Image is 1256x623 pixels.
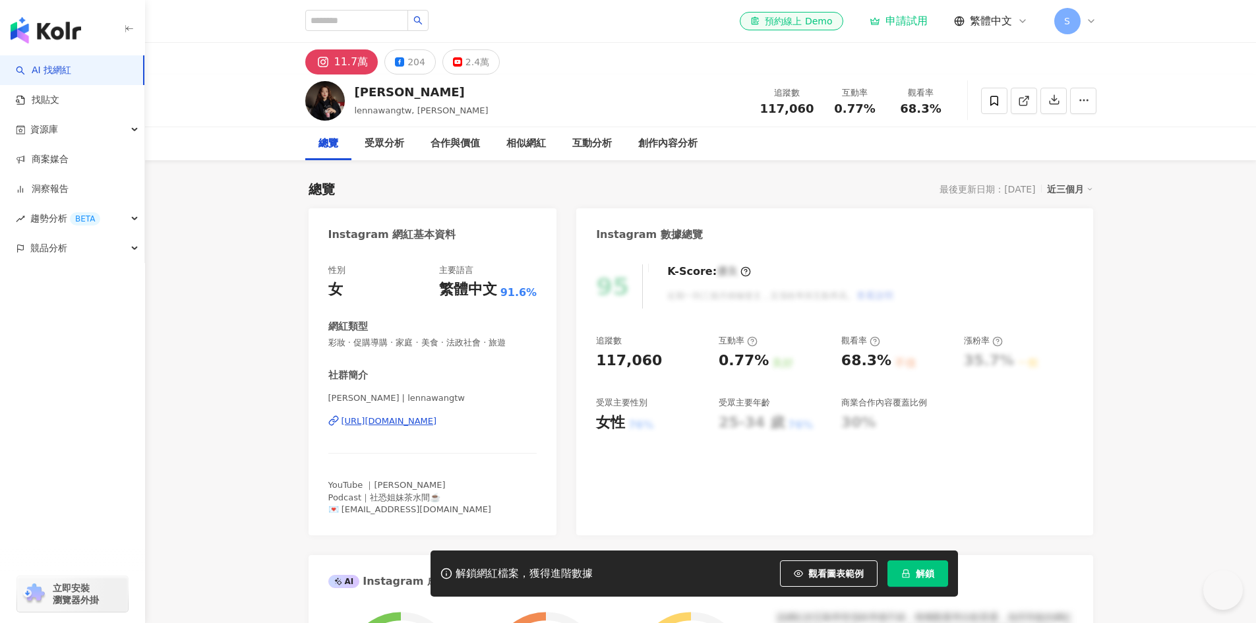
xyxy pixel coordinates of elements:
[16,153,69,166] a: 商案媒合
[328,227,456,242] div: Instagram 網紅基本資料
[596,335,622,347] div: 追蹤數
[964,335,1003,347] div: 漲粉率
[342,415,437,427] div: [URL][DOMAIN_NAME]
[53,582,99,606] span: 立即安裝 瀏覽器外掛
[667,264,751,279] div: K-Score :
[305,49,378,74] button: 11.7萬
[431,136,480,152] div: 合作與價值
[830,86,880,100] div: 互動率
[439,280,497,300] div: 繁體中文
[309,180,335,198] div: 總覽
[70,212,100,225] div: BETA
[887,560,948,587] button: 解鎖
[355,84,489,100] div: [PERSON_NAME]
[572,136,612,152] div: 互動分析
[940,184,1035,194] div: 最後更新日期：[DATE]
[780,560,878,587] button: 觀看圖表範例
[16,64,71,77] a: searchAI 找網紅
[30,233,67,263] span: 競品分析
[328,264,345,276] div: 性別
[355,105,489,115] span: lennawangtw, [PERSON_NAME]
[384,49,436,74] button: 204
[16,183,69,196] a: 洞察報告
[16,214,25,223] span: rise
[1064,14,1070,28] span: S
[328,392,537,404] span: [PERSON_NAME] | lennawangtw
[328,415,537,427] a: [URL][DOMAIN_NAME]
[760,86,814,100] div: 追蹤數
[328,337,537,349] span: 彩妝 · 促購導購 · 家庭 · 美食 · 法政社會 · 旅遊
[305,81,345,121] img: KOL Avatar
[328,480,491,514] span: YouTube ｜[PERSON_NAME] Podcast｜社恐姐妹茶水間☕️ 💌 [EMAIL_ADDRESS][DOMAIN_NAME]
[413,16,423,25] span: search
[970,14,1012,28] span: 繁體中文
[318,136,338,152] div: 總覽
[719,351,769,371] div: 0.77%
[30,204,100,233] span: 趨勢分析
[365,136,404,152] div: 受眾分析
[596,351,662,371] div: 117,060
[750,15,832,28] div: 預約線上 Demo
[719,335,758,347] div: 互動率
[500,285,537,300] span: 91.6%
[834,102,875,115] span: 0.77%
[407,53,425,71] div: 204
[596,397,647,409] div: 受眾主要性別
[841,397,927,409] div: 商業合作內容覆蓋比例
[916,568,934,579] span: 解鎖
[596,227,703,242] div: Instagram 數據總覽
[16,94,59,107] a: 找貼文
[456,567,593,581] div: 解鎖網紅檔案，獲得進階數據
[841,351,891,371] div: 68.3%
[638,136,698,152] div: 創作內容分析
[901,569,911,578] span: lock
[760,102,814,115] span: 117,060
[1047,181,1093,198] div: 近三個月
[506,136,546,152] div: 相似網紅
[442,49,500,74] button: 2.4萬
[21,583,47,605] img: chrome extension
[30,115,58,144] span: 資源庫
[841,335,880,347] div: 觀看率
[900,102,941,115] span: 68.3%
[719,397,770,409] div: 受眾主要年齡
[328,320,368,334] div: 網紅類型
[896,86,946,100] div: 觀看率
[439,264,473,276] div: 主要語言
[740,12,843,30] a: 預約線上 Demo
[328,280,343,300] div: 女
[17,576,128,612] a: chrome extension立即安裝 瀏覽器外掛
[328,369,368,382] div: 社群簡介
[11,17,81,44] img: logo
[465,53,489,71] div: 2.4萬
[334,53,369,71] div: 11.7萬
[596,413,625,433] div: 女性
[808,568,864,579] span: 觀看圖表範例
[870,15,928,28] a: 申請試用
